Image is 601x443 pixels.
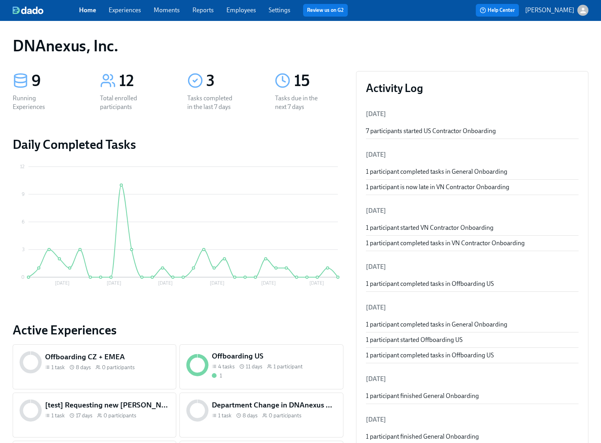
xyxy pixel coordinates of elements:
[51,412,65,419] span: 1 task
[13,344,176,389] a: Offboarding CZ + EMEA1 task 8 days0 participants
[366,392,578,400] div: 1 participant finished General Onboarding
[269,412,301,419] span: 0 participants
[294,71,343,91] div: 15
[246,363,262,370] span: 11 days
[212,400,337,410] h5: Department Change in DNAnexus Organization
[366,351,578,360] div: 1 participant completed tasks in Offboarding US
[220,372,222,379] div: 1
[480,6,515,14] span: Help Center
[366,127,578,135] div: 7 participants started US Contractor Onboarding
[20,164,24,169] tspan: 12
[226,6,256,14] a: Employees
[366,81,578,95] h3: Activity Log
[212,351,337,361] h5: Offboarding US
[55,280,70,286] tspan: [DATE]
[366,223,578,232] div: 1 participant started VN Contractor Onboarding
[158,280,173,286] tspan: [DATE]
[13,137,343,152] h2: Daily Completed Tasks
[366,145,578,164] li: [DATE]
[119,71,168,91] div: 12
[303,4,348,17] button: Review us on G2
[79,6,96,14] a: Home
[179,392,343,437] a: Department Change in DNAnexus Organization1 task 8 days0 participants
[366,257,578,276] li: [DATE]
[210,280,224,286] tspan: [DATE]
[218,412,232,419] span: 1 task
[154,6,180,14] a: Moments
[76,364,91,371] span: 8 days
[13,392,176,437] a: [test] Requesting new [PERSON_NAME] photos1 task 17 days0 participants
[366,432,578,441] div: 1 participant finished General Onboarding
[366,280,578,288] div: 1 participant completed tasks in Offboarding US
[104,412,136,419] span: 0 participants
[269,6,290,14] a: Settings
[366,239,578,248] div: 1 participant completed tasks in VN Contractor Onboarding
[525,5,588,16] button: [PERSON_NAME]
[13,94,63,111] div: Running Experiences
[212,372,222,379] div: Completed all due tasks
[107,280,121,286] tspan: [DATE]
[32,71,81,91] div: 9
[366,201,578,220] li: [DATE]
[21,274,24,280] tspan: 0
[22,219,24,225] tspan: 6
[218,363,235,370] span: 4 tasks
[100,94,151,111] div: Total enrolled participants
[102,364,135,371] span: 0 participants
[366,370,578,389] li: [DATE]
[51,364,65,371] span: 1 task
[76,412,92,419] span: 17 days
[192,6,214,14] a: Reports
[476,4,519,17] button: Help Center
[13,6,79,14] a: dado
[13,322,343,338] a: Active Experiences
[366,298,578,317] li: [DATE]
[307,6,344,14] a: Review us on G2
[309,280,324,286] tspan: [DATE]
[275,94,325,111] div: Tasks due in the next 7 days
[366,320,578,329] div: 1 participant completed tasks in General Onboarding
[45,352,170,362] h5: Offboarding CZ + EMEA
[366,105,578,124] li: [DATE]
[206,71,256,91] div: 3
[22,191,24,197] tspan: 9
[261,280,276,286] tspan: [DATE]
[45,400,170,410] h5: [test] Requesting new [PERSON_NAME] photos
[366,167,578,176] div: 1 participant completed tasks in General Onboarding
[243,412,258,419] span: 8 days
[366,410,578,429] li: [DATE]
[525,6,574,15] p: [PERSON_NAME]
[13,36,118,55] h1: DNAnexus, Inc.
[179,344,343,389] a: Offboarding US4 tasks 11 days1 participant1
[22,247,24,252] tspan: 3
[187,94,238,111] div: Tasks completed in the last 7 days
[366,183,578,191] div: 1 participant is now late in VN Contractor Onboarding
[109,6,141,14] a: Experiences
[366,336,578,344] div: 1 participant started Offboarding US
[13,6,43,14] img: dado
[273,363,303,370] span: 1 participant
